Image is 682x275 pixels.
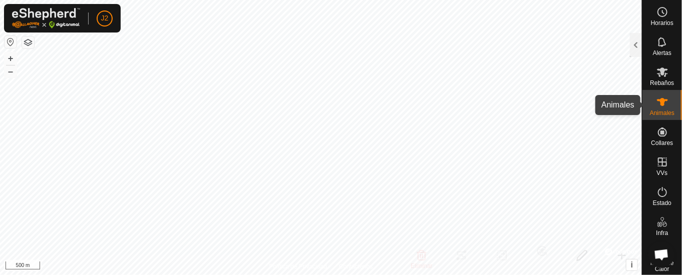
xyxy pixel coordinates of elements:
span: Estado [653,200,671,206]
a: Política de Privacidad [269,262,327,271]
button: + [5,52,17,64]
span: Infra [656,230,668,236]
span: J2 [101,13,109,23]
button: i [626,259,637,270]
button: Capas del Mapa [22,36,34,48]
span: Mapa de Calor [645,260,679,272]
button: – [5,65,17,77]
span: Alertas [653,50,671,56]
img: Logo Gallagher [12,8,80,28]
button: Restablecer Mapa [5,36,17,48]
span: Collares [651,140,673,146]
a: Contáctenos [339,262,373,271]
div: Chat abierto [648,241,675,268]
span: Animales [650,110,674,116]
span: VVs [656,170,667,176]
span: Horarios [651,20,673,26]
span: Rebaños [650,80,674,86]
span: i [631,260,633,269]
